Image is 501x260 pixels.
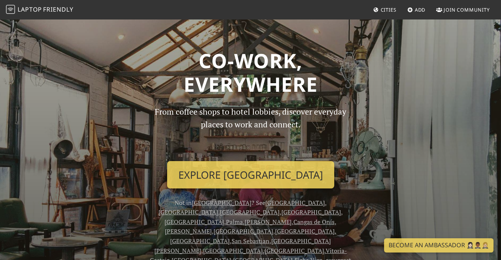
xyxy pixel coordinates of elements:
a: [GEOGRAPHIC_DATA] [281,208,341,216]
a: [GEOGRAPHIC_DATA][PERSON_NAME] [154,237,331,255]
a: [GEOGRAPHIC_DATA] [265,199,325,207]
a: Add [404,3,429,16]
a: Join Community [433,3,493,16]
span: Cities [381,6,396,13]
a: San Sebastian [232,237,269,245]
a: [GEOGRAPHIC_DATA] [265,247,324,255]
a: [GEOGRAPHIC_DATA] [192,199,251,207]
a: [PERSON_NAME] [165,227,212,235]
a: Cangas de Onís [293,218,335,226]
span: Friendly [43,5,73,13]
h1: Co-work, Everywhere [42,49,460,96]
a: [PERSON_NAME] [245,218,292,226]
p: From coffee shops to hotel lobbies, discover everyday places to work and connect. [148,105,353,155]
a: [GEOGRAPHIC_DATA] [159,208,218,216]
a: [GEOGRAPHIC_DATA] [203,247,263,255]
a: Explore [GEOGRAPHIC_DATA] [167,161,334,189]
a: [GEOGRAPHIC_DATA] [165,218,224,226]
span: Laptop [18,5,42,13]
img: LaptopFriendly [6,5,15,14]
span: Add [415,6,426,13]
a: Become an Ambassador 🤵🏻‍♀️🤵🏾‍♂️🤵🏼‍♀️ [384,238,494,253]
a: LaptopFriendly LaptopFriendly [6,3,73,16]
a: Palma [226,218,243,226]
span: Join Community [444,6,490,13]
a: [GEOGRAPHIC_DATA] [170,237,230,245]
a: [GEOGRAPHIC_DATA] [220,208,280,216]
a: Cities [370,3,399,16]
a: [GEOGRAPHIC_DATA] [214,227,273,235]
a: [GEOGRAPHIC_DATA] [275,227,335,235]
